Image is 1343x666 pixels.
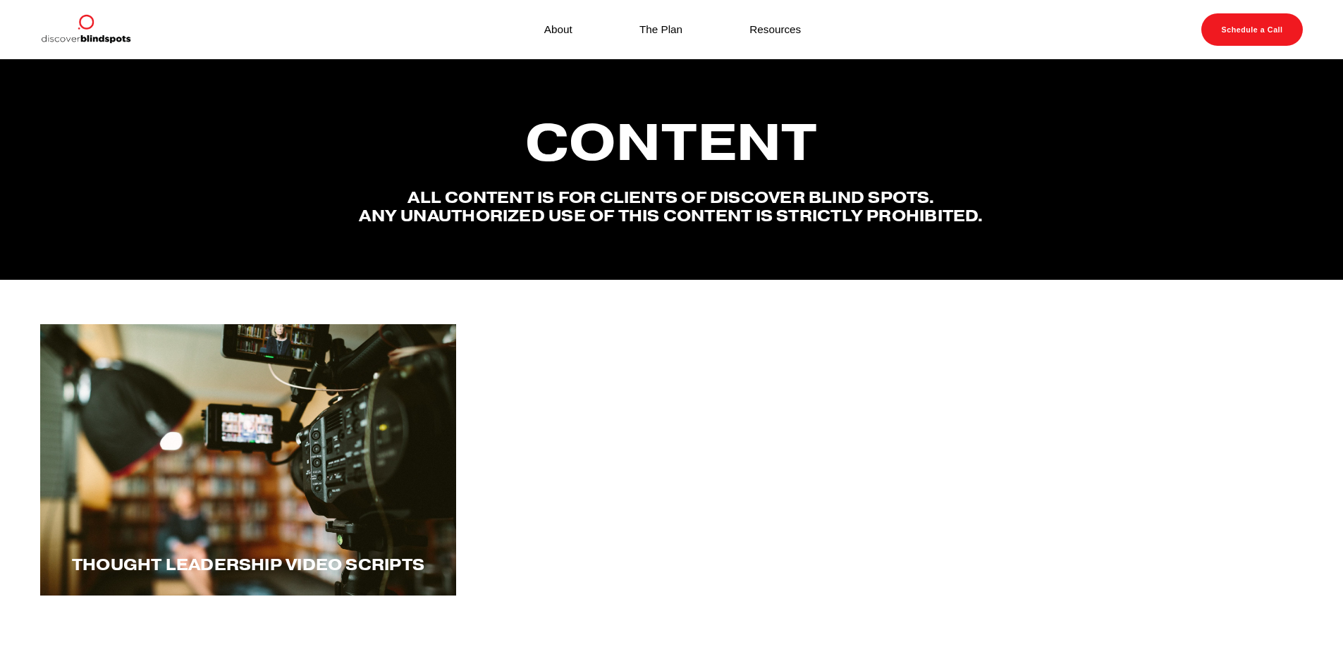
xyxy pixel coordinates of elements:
a: About [544,20,572,39]
span: Voice Overs [1034,555,1156,574]
a: The Plan [639,20,682,39]
a: Schedule a Call [1201,13,1303,46]
span: One word blogs [587,555,756,574]
span: Thought LEadership Video Scripts [72,555,424,574]
a: Resources [749,20,801,39]
img: Discover Blind Spots [40,13,130,46]
h4: All content is for Clients of Discover Blind spots. Any unauthorized use of this content is stric... [358,188,986,225]
h2: Content [358,115,986,170]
